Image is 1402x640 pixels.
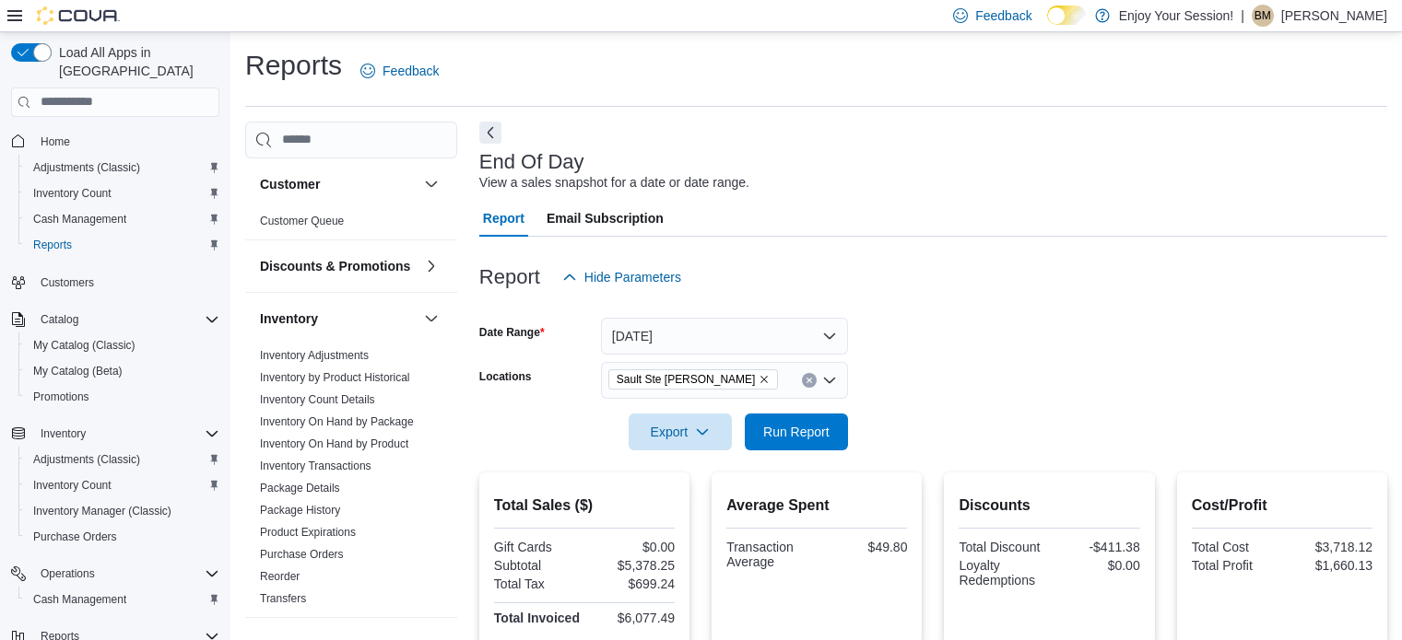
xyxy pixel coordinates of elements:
[52,43,219,80] span: Load All Apps in [GEOGRAPHIC_DATA]
[33,271,219,294] span: Customers
[959,558,1045,588] div: Loyalty Redemptions
[26,588,219,611] span: Cash Management
[18,498,227,524] button: Inventory Manager (Classic)
[18,206,227,232] button: Cash Management
[763,423,830,441] span: Run Report
[802,373,817,388] button: Clear input
[26,182,219,204] span: Inventory Count
[1286,558,1373,573] div: $1,660.13
[18,180,227,206] button: Inventory Count
[1192,558,1278,573] div: Total Profit
[26,474,119,496] a: Inventory Count
[260,175,417,193] button: Customer
[1054,558,1140,573] div: $0.00
[41,134,70,149] span: Home
[1047,6,1086,25] input: Dark Mode
[260,309,417,328] button: Inventory
[33,563,102,585] button: Operations
[26,588,134,611] a: Cash Management
[584,268,681,286] span: Hide Parameters
[26,526,124,548] a: Purchase Orders
[1255,5,1271,27] span: BM
[26,500,219,522] span: Inventory Manager (Classic)
[4,128,227,155] button: Home
[33,338,135,353] span: My Catalog (Classic)
[245,47,342,84] h1: Reports
[26,182,119,204] a: Inventory Count
[260,526,356,539] a: Product Expirations
[18,384,227,410] button: Promotions
[18,472,227,498] button: Inventory Count
[588,576,675,591] div: $699.24
[33,529,117,544] span: Purchase Orders
[33,308,219,331] span: Catalog
[26,386,97,408] a: Promotions
[588,611,675,625] div: $6,077.49
[759,374,770,385] button: Remove Sault Ste Marie from selection in this group
[33,272,101,294] a: Customers
[260,525,356,540] span: Product Expirations
[26,500,179,522] a: Inventory Manager (Classic)
[18,587,227,612] button: Cash Management
[822,373,837,388] button: Open list of options
[4,269,227,296] button: Customers
[41,275,94,290] span: Customers
[260,569,300,584] span: Reorder
[494,611,580,625] strong: Total Invoiced
[726,495,907,517] h2: Average Spent
[479,151,584,173] h3: End Of Day
[260,257,417,275] button: Discounts & Promotions
[820,540,907,554] div: $49.80
[617,370,756,389] span: Sault Ste [PERSON_NAME]
[33,390,89,404] span: Promotions
[588,540,675,554] div: $0.00
[26,334,143,356] a: My Catalog (Classic)
[18,447,227,472] button: Adjustments (Classic)
[1192,495,1373,517] h2: Cost/Profit
[260,547,344,562] span: Purchase Orders
[260,257,410,275] h3: Discounts & Promotions
[18,155,227,180] button: Adjustments (Classic)
[26,234,219,256] span: Reports
[18,332,227,358] button: My Catalog (Classic)
[547,200,664,237] span: Email Subscription
[1047,25,1048,26] span: Dark Mode
[33,212,126,227] span: Cash Management
[260,214,344,228] span: Customer Queue
[260,349,369,362] a: Inventory Adjustments
[33,308,86,331] button: Catalog
[1252,5,1274,27] div: Brendan Maitland
[260,371,410,384] a: Inventory by Product Historical
[33,186,112,201] span: Inventory Count
[260,392,375,407] span: Inventory Count Details
[1286,540,1373,554] div: $3,718.12
[18,524,227,550] button: Purchase Orders
[420,308,442,330] button: Inventory
[26,386,219,408] span: Promotions
[33,504,171,518] span: Inventory Manager (Classic)
[479,369,532,384] label: Locations
[26,157,147,179] a: Adjustments (Classic)
[26,448,219,471] span: Adjustments (Classic)
[1192,540,1278,554] div: Total Cost
[33,423,93,445] button: Inventory
[41,312,78,327] span: Catalog
[26,360,219,382] span: My Catalog (Beta)
[260,460,371,472] a: Inventory Transactions
[41,426,86,441] span: Inventory
[33,238,72,252] span: Reports
[260,348,369,363] span: Inventory Adjustments
[494,558,581,573] div: Subtotal
[260,504,340,517] a: Package History
[4,561,227,587] button: Operations
[33,592,126,607] span: Cash Management
[26,208,134,230] a: Cash Management
[260,482,340,495] a: Package Details
[420,255,442,277] button: Discounts & Promotions
[26,234,79,256] a: Reports
[18,232,227,258] button: Reports
[1119,5,1234,27] p: Enjoy Your Session!
[959,540,1045,554] div: Total Discount
[494,540,581,554] div: Gift Cards
[26,157,219,179] span: Adjustments (Classic)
